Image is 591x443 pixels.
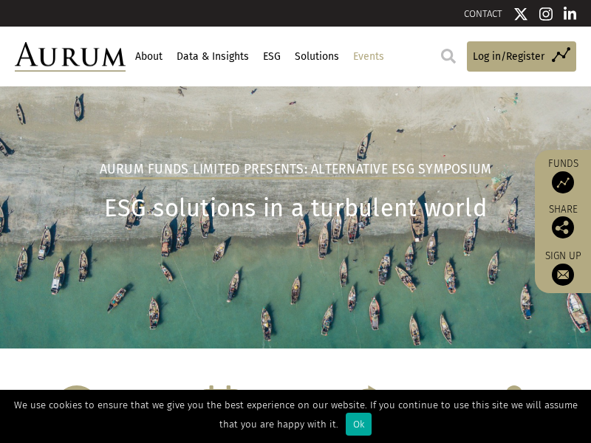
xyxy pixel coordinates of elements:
h1: ESG solutions in a turbulent world [15,194,576,223]
div: Ok [346,413,372,436]
a: Sign up [542,250,584,286]
img: Twitter icon [513,7,528,21]
img: Access Funds [552,171,574,193]
a: Events [351,44,386,69]
span: Log in/Register [473,49,544,65]
a: Solutions [293,44,341,69]
a: Log in/Register [467,41,576,72]
img: Linkedin icon [564,7,577,21]
a: ESG [261,44,282,69]
img: Aurum [15,42,126,72]
img: Share this post [552,216,574,238]
div: Share [542,205,584,238]
a: CONTACT [464,8,502,19]
img: Sign up to our newsletter [552,264,574,286]
a: About [133,44,164,69]
img: search.svg [441,49,456,63]
a: Data & Insights [174,44,250,69]
a: Funds [542,157,584,193]
img: Instagram icon [539,7,553,21]
h2: Aurum Funds Limited Presents: Alternative ESG Symposium [100,162,492,179]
